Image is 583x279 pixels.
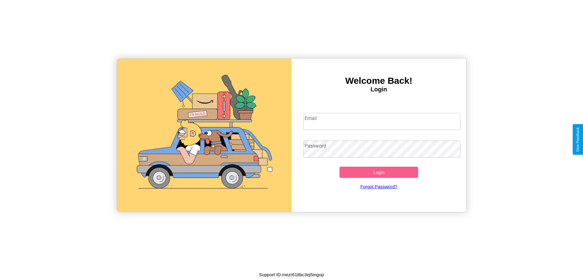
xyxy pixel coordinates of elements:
[291,76,466,86] h3: Welcome Back!
[259,270,324,279] p: Support ID: mezr61ltbc3ej5ingop
[300,178,458,195] a: Forgot Password?
[291,86,466,93] h4: Login
[339,167,418,178] button: Login
[117,59,291,212] img: gif
[576,127,580,152] div: Give Feedback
